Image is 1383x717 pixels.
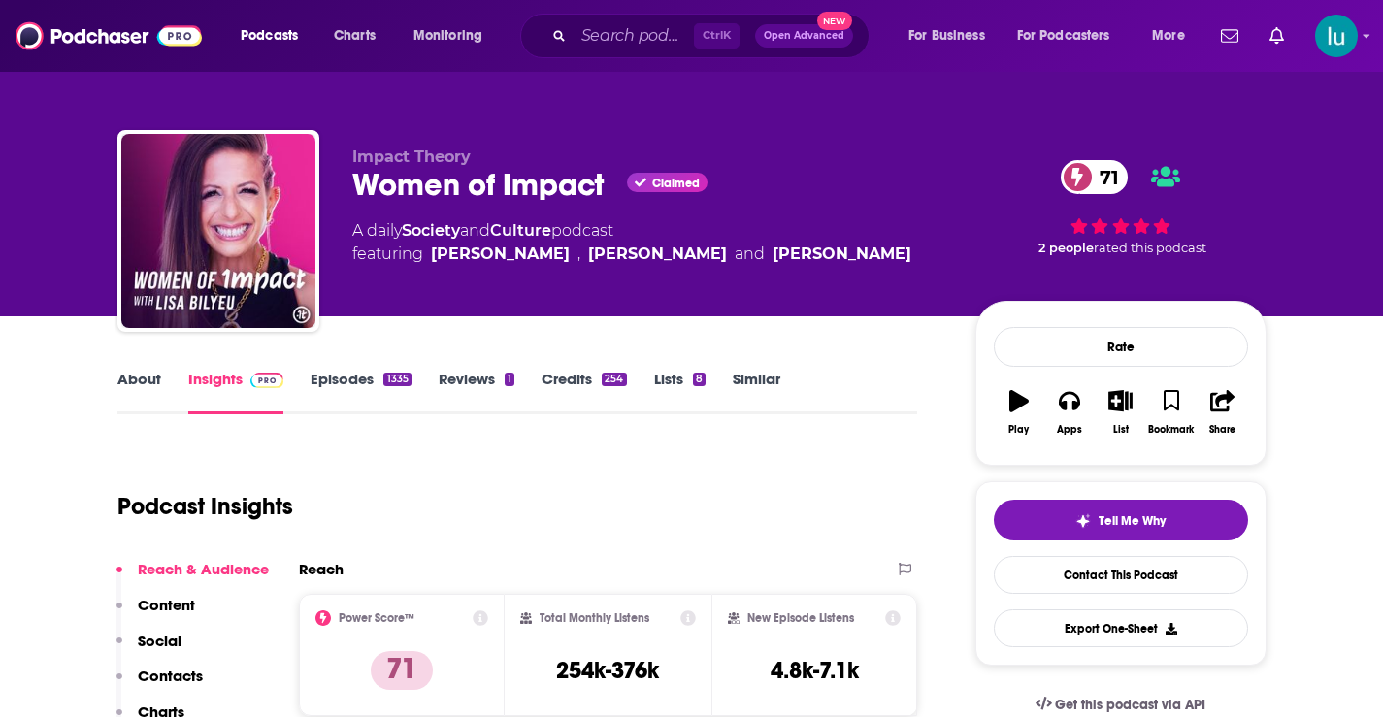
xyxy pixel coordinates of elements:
span: Tell Me Why [1099,513,1166,529]
span: Logged in as lusodano [1315,15,1358,57]
button: Social [116,632,181,668]
button: Open AdvancedNew [755,24,853,48]
span: Claimed [652,179,700,188]
span: 71 [1080,160,1129,194]
span: and [460,221,490,240]
button: Apps [1044,377,1095,447]
div: Bookmark [1148,424,1194,436]
span: featuring [352,243,911,266]
div: Search podcasts, credits, & more... [539,14,888,58]
span: Ctrl K [694,23,740,49]
p: Reach & Audience [138,560,269,578]
button: Share [1197,377,1247,447]
span: Podcasts [241,22,298,49]
a: Culture [490,221,551,240]
a: Show notifications dropdown [1213,19,1246,52]
input: Search podcasts, credits, & more... [574,20,694,51]
button: open menu [227,20,323,51]
button: open menu [400,20,508,51]
p: 71 [371,651,433,690]
div: 1335 [383,373,411,386]
span: rated this podcast [1094,241,1206,255]
a: Reviews1 [439,370,514,414]
h2: Reach [299,560,344,578]
div: Rate [994,327,1248,367]
span: Get this podcast via API [1055,697,1205,713]
span: Charts [334,22,376,49]
button: Content [116,596,195,632]
span: , [577,243,580,266]
button: List [1095,377,1145,447]
button: Export One-Sheet [994,609,1248,647]
span: Impact Theory [352,147,471,166]
button: Show profile menu [1315,15,1358,57]
a: [PERSON_NAME] [588,243,727,266]
h2: Total Monthly Listens [540,611,649,625]
h1: Podcast Insights [117,492,293,521]
a: Credits254 [542,370,626,414]
button: open menu [895,20,1009,51]
button: open menu [1004,20,1138,51]
span: Monitoring [413,22,482,49]
h3: 254k-376k [556,656,659,685]
a: About [117,370,161,414]
p: Content [138,596,195,614]
span: 2 people [1038,241,1094,255]
img: Podchaser Pro [250,373,284,388]
h2: Power Score™ [339,611,414,625]
a: Charts [321,20,387,51]
div: Share [1209,424,1235,436]
a: Lists8 [654,370,706,414]
div: Apps [1057,424,1082,436]
button: Play [994,377,1044,447]
h2: New Episode Listens [747,611,854,625]
div: Play [1008,424,1029,436]
span: Open Advanced [764,31,844,41]
a: Episodes1335 [311,370,411,414]
span: More [1152,22,1185,49]
div: 254 [602,373,626,386]
button: Bookmark [1146,377,1197,447]
a: [PERSON_NAME] [773,243,911,266]
a: InsightsPodchaser Pro [188,370,284,414]
button: Contacts [116,667,203,702]
img: tell me why sparkle [1075,513,1091,529]
div: 1 [505,373,514,386]
div: A daily podcast [352,219,911,266]
button: Reach & Audience [116,560,269,596]
p: Social [138,632,181,650]
a: [PERSON_NAME] [431,243,570,266]
span: For Podcasters [1017,22,1110,49]
button: tell me why sparkleTell Me Why [994,500,1248,540]
a: 71 [1061,160,1129,194]
div: 8 [693,373,706,386]
img: User Profile [1315,15,1358,57]
a: Show notifications dropdown [1262,19,1292,52]
img: Women of Impact [121,134,315,328]
span: and [735,243,765,266]
a: Society [402,221,460,240]
div: List [1113,424,1129,436]
div: 71 2 peoplerated this podcast [975,147,1267,268]
span: New [817,12,852,30]
span: For Business [908,22,985,49]
h3: 4.8k-7.1k [771,656,859,685]
a: Similar [733,370,780,414]
a: Contact This Podcast [994,556,1248,594]
p: Contacts [138,667,203,685]
img: Podchaser - Follow, Share and Rate Podcasts [16,17,202,54]
button: open menu [1138,20,1209,51]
